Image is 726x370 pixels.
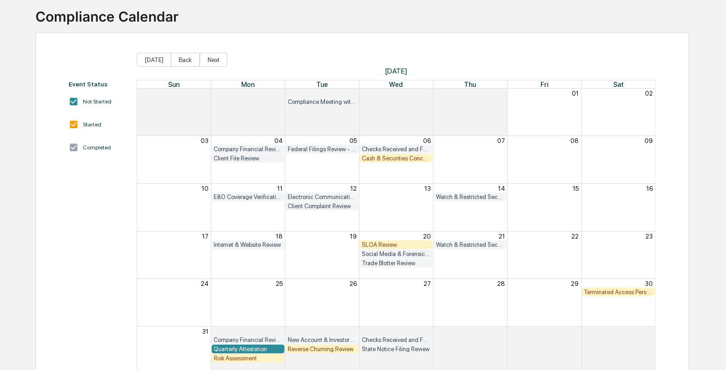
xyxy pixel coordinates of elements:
[276,328,283,335] button: 01
[362,250,430,257] div: Social Media & Forensic Testing
[647,185,653,192] button: 16
[499,233,505,240] button: 21
[498,185,505,192] button: 14
[423,90,431,97] button: 30
[83,121,102,128] div: Started
[274,137,283,144] button: 04
[316,80,328,88] span: Tue
[573,185,579,192] button: 15
[214,241,283,248] div: Internet & Website Review
[288,98,356,105] div: Compliance Meeting with Management
[201,137,209,144] button: 03
[214,146,283,153] div: Company Financial Review
[203,233,209,240] button: 17
[424,280,431,287] button: 27
[288,203,356,210] div: Client Complaint Review
[288,336,356,343] div: New Account & Investor Profile Review
[436,194,505,200] div: Watch & Restricted Securities List
[389,80,403,88] span: Wed
[288,146,356,153] div: Federal Filings Review - Form N-PX
[202,90,209,97] button: 27
[362,260,430,267] div: Trade Blotter Review
[200,53,227,67] button: Next
[350,233,357,240] button: 19
[137,67,656,75] span: [DATE]
[65,32,111,39] a: Powered byPylon
[572,233,579,240] button: 22
[241,80,255,88] span: Mon
[276,280,283,287] button: 25
[276,233,283,240] button: 18
[465,80,476,88] span: Thu
[277,185,283,192] button: 11
[349,328,357,335] button: 02
[499,90,505,97] button: 31
[214,355,283,362] div: Risk Assessment
[349,90,357,97] button: 29
[572,90,579,97] button: 01
[349,137,357,144] button: 05
[436,241,505,248] div: Watch & Restricted Securities List
[362,346,430,353] div: State Notice Filing Review
[571,137,579,144] button: 08
[362,336,430,343] div: Checks Received and Forwarded Log
[214,194,283,200] div: E&O Coverage Verification
[497,280,505,287] button: 28
[584,289,653,296] div: Terminated Access Person Audit
[572,328,579,335] button: 05
[92,32,111,39] span: Pylon
[349,280,357,287] button: 26
[362,155,430,162] div: Cash & Securities Concentration Review
[202,185,209,192] button: 10
[35,1,179,25] div: Compliance Calendar
[424,185,431,192] button: 13
[137,53,171,67] button: [DATE]
[571,280,579,287] button: 29
[214,336,283,343] div: Company Financial Review
[350,185,357,192] button: 12
[423,137,431,144] button: 06
[362,241,430,248] div: SLOA Review
[201,280,209,287] button: 24
[645,328,653,335] button: 06
[497,328,505,335] button: 04
[646,233,653,240] button: 23
[288,346,356,353] div: Reverse Churning Review
[645,137,653,144] button: 09
[423,328,431,335] button: 03
[423,233,431,240] button: 20
[214,346,283,353] div: Quarterly Attestation
[497,137,505,144] button: 07
[540,80,548,88] span: Fri
[214,155,283,162] div: Client File Review
[275,90,283,97] button: 28
[645,90,653,97] button: 02
[83,144,111,151] div: Completed
[69,80,128,88] div: Event Status
[645,280,653,287] button: 30
[362,146,430,153] div: Checks Received and Forwarded Log
[168,80,180,88] span: Sun
[288,194,356,200] div: Electronic Communication Review
[613,80,624,88] span: Sat
[203,328,209,335] button: 31
[171,53,200,67] button: Back
[83,98,112,105] div: Not Started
